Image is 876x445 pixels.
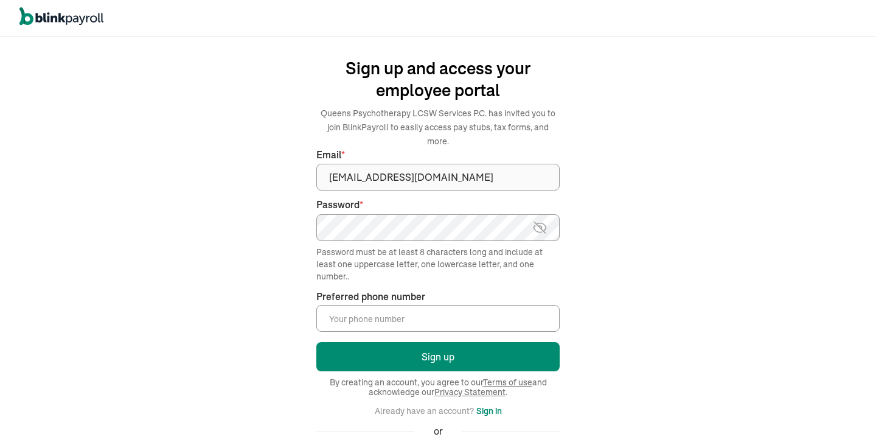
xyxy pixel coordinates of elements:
label: Email [316,148,560,162]
button: Sign up [316,342,560,371]
h1: Sign up and access your employee portal [316,57,560,101]
label: Password [316,198,560,212]
input: Your phone number [316,305,560,332]
a: Privacy Statement [434,387,506,398]
span: or [434,424,443,438]
span: By creating an account, you agree to our and acknowledge our . [316,377,560,397]
a: Terms of use [483,377,532,388]
img: eye [532,220,547,235]
span: Queens Psychotherapy LCSW Services P.C. has invited you to join BlinkPayroll to easily access pay... [321,108,555,147]
img: logo [19,7,103,26]
div: Password must be at least 8 characters long and include at least one uppercase letter, one lowerc... [316,246,560,282]
span: Already have an account? [375,405,474,416]
label: Preferred phone number [316,290,425,304]
button: Sign in [476,404,502,418]
input: Your email address [316,164,560,191]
